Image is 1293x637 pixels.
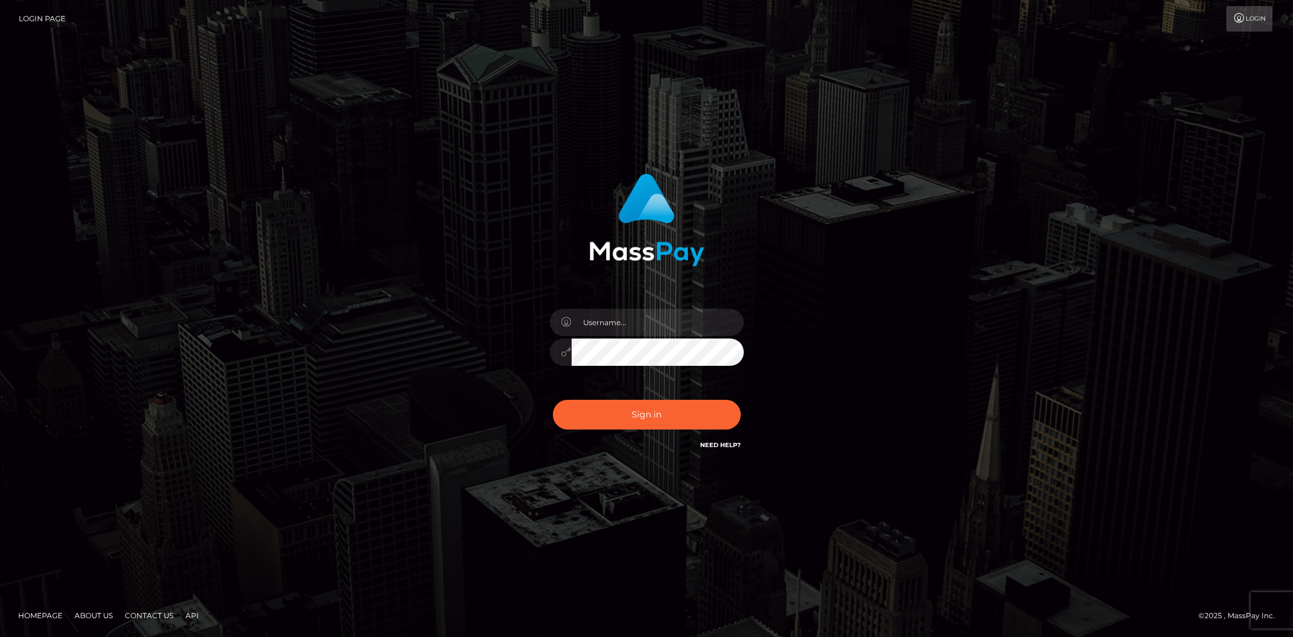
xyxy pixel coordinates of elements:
[1198,609,1284,622] div: © 2025 , MassPay Inc.
[70,606,118,625] a: About Us
[120,606,178,625] a: Contact Us
[572,309,744,336] input: Username...
[181,606,204,625] a: API
[553,400,741,430] button: Sign in
[1226,6,1272,32] a: Login
[19,6,65,32] a: Login Page
[13,606,67,625] a: Homepage
[589,174,704,266] img: MassPay Login
[700,441,741,449] a: Need Help?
